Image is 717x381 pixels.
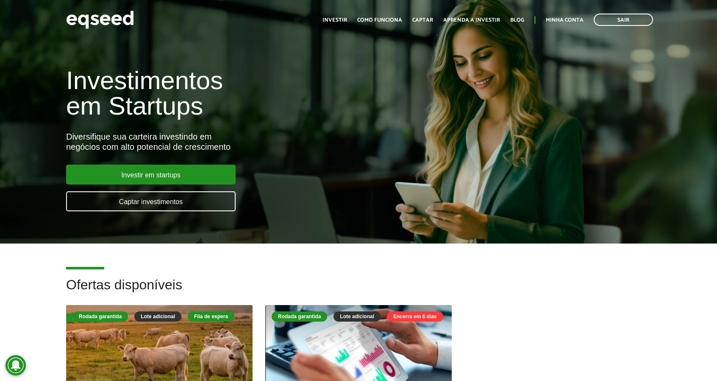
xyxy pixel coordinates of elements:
[510,17,524,23] a: Blog
[546,17,584,23] a: Minha conta
[72,311,128,322] div: Rodada garantida
[412,17,433,23] a: Captar
[188,311,234,322] div: Fila de espera
[66,8,134,31] img: EqSeed
[66,277,651,305] h2: Ofertas disponíveis
[66,165,236,185] a: Investir em startups
[66,132,412,152] div: Diversifique sua carteira investindo em negócios com alto potencial de crescimento
[134,311,181,322] div: Lote adicional
[66,191,236,211] a: Captar investimentos
[357,17,402,23] a: Como funciona
[443,17,500,23] a: Aprenda a investir
[333,311,381,322] div: Lote adicional
[66,314,114,322] div: Fila de espera
[387,311,443,322] div: Encerra em 6 dias
[66,68,412,119] h1: Investimentos em Startups
[322,17,347,23] a: Investir
[272,311,327,322] div: Rodada garantida
[594,14,653,26] a: Sair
